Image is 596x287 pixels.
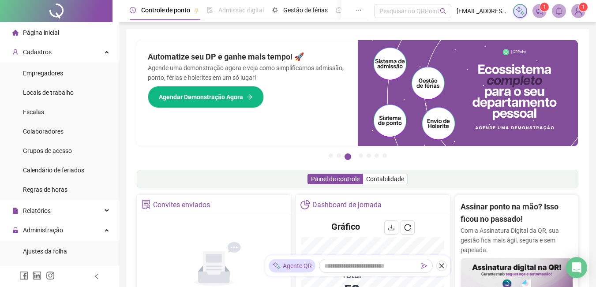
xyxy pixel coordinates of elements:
[130,7,136,13] span: clock-circle
[421,263,427,269] span: send
[269,259,315,272] div: Agente QR
[12,208,19,214] span: file
[388,224,395,231] span: download
[272,261,281,271] img: sparkle-icon.fc2bf0ac1784a2077858766a79e2daf3.svg
[345,153,351,160] button: 3
[142,200,151,209] span: solution
[461,201,573,226] h2: Assinar ponto na mão? Isso ficou no passado!
[218,7,264,14] span: Admissão digital
[23,227,63,234] span: Administração
[23,167,84,174] span: Calendário de feriados
[540,3,549,11] sup: 1
[247,94,253,100] span: arrow-right
[440,8,446,15] span: search
[375,153,379,158] button: 6
[23,248,67,255] span: Ajustes da folha
[543,4,546,10] span: 1
[359,153,363,158] button: 4
[194,8,199,13] span: pushpin
[94,273,100,280] span: left
[141,7,190,14] span: Controle de ponto
[331,220,360,233] h4: Gráfico
[207,7,213,13] span: file-done
[23,128,64,135] span: Colaboradores
[23,48,52,56] span: Cadastros
[367,153,371,158] button: 5
[579,3,588,11] sup: Atualize o seu contato no menu Meus Dados
[300,200,310,209] span: pie-chart
[337,153,341,158] button: 2
[457,6,508,16] span: [EMAIL_ADDRESS][DOMAIN_NAME]
[23,207,51,214] span: Relatórios
[572,4,585,18] img: 69000
[272,7,278,13] span: sun
[439,263,445,269] span: close
[329,153,333,158] button: 1
[311,175,360,183] span: Painel de controle
[312,198,382,212] div: Dashboard de jornada
[46,271,55,280] span: instagram
[358,40,578,146] img: banner%2Fd57e337e-a0d3-4837-9615-f134fc33a8e6.png
[356,7,362,13] span: ellipsis
[148,86,264,108] button: Agendar Demonstração Agora
[23,89,74,96] span: Locais de trabalho
[23,29,59,36] span: Página inicial
[12,49,19,55] span: user-add
[153,198,210,212] div: Convites enviados
[382,153,387,158] button: 7
[366,175,404,183] span: Contabilidade
[515,6,525,16] img: sparkle-icon.fc2bf0ac1784a2077858766a79e2daf3.svg
[33,271,41,280] span: linkedin
[283,7,328,14] span: Gestão de férias
[461,226,573,255] p: Com a Assinatura Digital da QR, sua gestão fica mais ágil, segura e sem papelada.
[404,224,411,231] span: reload
[23,147,72,154] span: Grupos de acesso
[23,108,44,116] span: Escalas
[536,7,544,15] span: notification
[555,7,563,15] span: bell
[159,92,243,102] span: Agendar Demonstração Agora
[566,257,587,278] div: Open Intercom Messenger
[23,70,63,77] span: Empregadores
[23,186,67,193] span: Regras de horas
[148,51,347,63] h2: Automatize seu DP e ganhe mais tempo! 🚀
[336,7,342,13] span: dashboard
[12,227,19,233] span: lock
[19,271,28,280] span: facebook
[12,30,19,36] span: home
[148,63,347,82] p: Agende uma demonstração agora e veja como simplificamos admissão, ponto, férias e holerites em um...
[582,4,585,10] span: 1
